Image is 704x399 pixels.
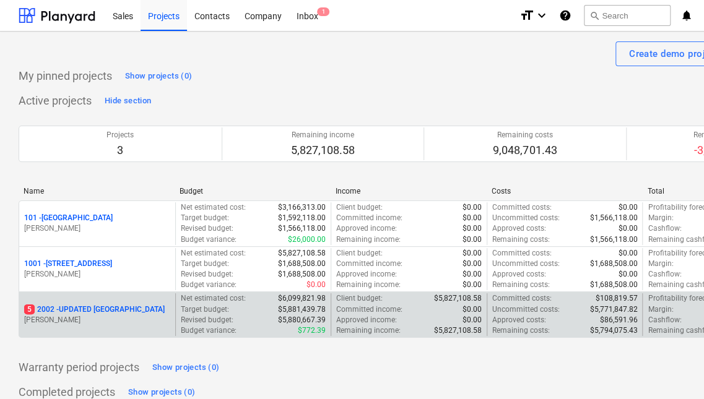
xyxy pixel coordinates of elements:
[589,280,637,290] p: $1,688,508.00
[181,213,229,223] p: Target budget :
[463,315,482,325] p: $0.00
[24,269,170,280] p: [PERSON_NAME]
[149,358,222,377] button: Show projects (0)
[493,130,557,140] p: Remaining costs
[492,202,552,213] p: Committed costs :
[680,8,693,23] i: notifications
[181,280,237,290] p: Budget variance :
[599,315,637,325] p: $86,591.96
[618,269,637,280] p: $0.00
[336,259,402,269] p: Committed income :
[278,269,326,280] p: $1,688,508.00
[122,66,195,86] button: Show projects (0)
[336,293,383,304] p: Client budget :
[336,223,397,234] p: Approved income :
[492,269,546,280] p: Approved costs :
[24,213,170,234] div: 101 -[GEOGRAPHIC_DATA][PERSON_NAME]
[24,259,170,280] div: 1001 -[STREET_ADDRESS][PERSON_NAME]
[336,213,402,223] p: Committed income :
[559,8,571,23] i: Knowledge base
[106,130,134,140] p: Projects
[181,234,237,245] p: Budget variance :
[493,143,557,158] p: 9,048,701.43
[336,202,383,213] p: Client budget :
[181,293,246,304] p: Net estimated cost :
[181,315,233,325] p: Revised budget :
[519,8,534,23] i: format_size
[288,234,326,245] p: $26,000.00
[648,259,673,269] p: Margin :
[336,187,482,195] div: Income
[278,315,326,325] p: $5,880,667.39
[19,69,112,84] p: My pinned projects
[278,293,326,304] p: $6,099,821.98
[24,259,112,269] p: 1001 - [STREET_ADDRESS]
[24,213,113,223] p: 101 - [GEOGRAPHIC_DATA]
[434,293,482,304] p: $5,827,108.58
[181,248,246,259] p: Net estimated cost :
[152,361,219,375] div: Show projects (0)
[106,143,134,158] p: 3
[298,325,326,336] p: $772.39
[336,234,401,245] p: Remaining income :
[618,248,637,259] p: $0.00
[492,187,638,195] div: Costs
[463,269,482,280] p: $0.00
[534,8,549,23] i: keyboard_arrow_down
[278,304,326,315] p: $5,881,439.78
[278,213,326,223] p: $1,592,118.00
[492,248,552,259] p: Committed costs :
[618,223,637,234] p: $0.00
[278,259,326,269] p: $1,688,508.00
[648,223,681,234] p: Cashflow :
[463,223,482,234] p: $0.00
[336,325,401,336] p: Remaining income :
[492,325,550,336] p: Remaining costs :
[589,325,637,336] p: $5,794,075.43
[180,187,326,195] div: Budget
[648,213,673,223] p: Margin :
[463,213,482,223] p: $0.00
[589,213,637,223] p: $1,566,118.00
[463,304,482,315] p: $0.00
[181,304,229,315] p: Target budget :
[584,5,671,26] button: Search
[589,11,599,20] span: search
[278,202,326,213] p: $3,166,313.00
[278,223,326,234] p: $1,566,118.00
[278,248,326,259] p: $5,827,108.58
[24,223,170,234] p: [PERSON_NAME]
[336,280,401,290] p: Remaining income :
[463,259,482,269] p: $0.00
[589,304,637,315] p: $5,771,847.82
[648,269,681,280] p: Cashflow :
[463,234,482,245] p: $0.00
[595,293,637,304] p: $108,819.57
[492,315,546,325] p: Approved costs :
[181,202,246,213] p: Net estimated cost :
[24,304,170,325] div: 52002 -UPDATED [GEOGRAPHIC_DATA][PERSON_NAME]
[24,304,35,314] span: 5
[291,130,355,140] p: Remaining income
[463,280,482,290] p: $0.00
[24,187,170,195] div: Name
[19,93,92,108] p: Active projects
[19,360,139,375] p: Warranty period projects
[306,280,326,290] p: $0.00
[492,213,560,223] p: Uncommitted costs :
[589,234,637,245] p: $1,566,118.00
[181,325,237,336] p: Budget variance :
[291,143,355,158] p: 5,827,108.58
[181,259,229,269] p: Target budget :
[105,94,151,108] div: Hide section
[463,248,482,259] p: $0.00
[434,325,482,336] p: $5,827,108.58
[618,202,637,213] p: $0.00
[102,91,154,111] button: Hide section
[492,223,546,234] p: Approved costs :
[125,69,192,84] div: Show projects (0)
[24,304,165,315] p: 2002 - UPDATED [GEOGRAPHIC_DATA]
[492,259,560,269] p: Uncommitted costs :
[336,269,397,280] p: Approved income :
[492,234,550,245] p: Remaining costs :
